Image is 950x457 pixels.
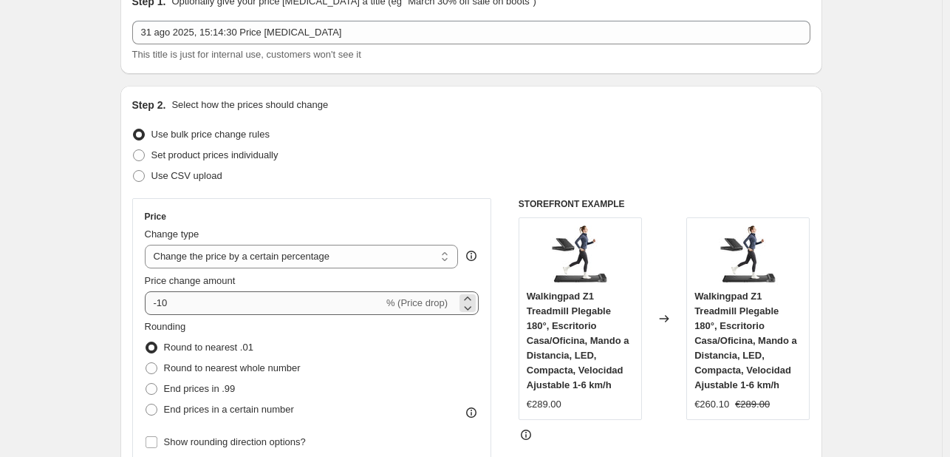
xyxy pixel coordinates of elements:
div: €289.00 [527,397,561,412]
img: 61hj1YkFX_L_80x.jpg [550,226,609,285]
span: Use bulk price change rules [151,129,270,140]
span: End prices in .99 [164,383,236,394]
span: Change type [145,228,199,240]
span: Use CSV upload [151,170,222,181]
span: Round to nearest whole number [164,362,301,373]
div: help [464,248,479,263]
h3: Price [145,211,166,223]
span: % (Price drop) [386,297,448,308]
span: Rounding [145,321,186,332]
span: Set product prices individually [151,149,278,160]
div: €260.10 [694,397,729,412]
span: Show rounding direction options? [164,436,306,447]
h2: Step 2. [132,98,166,112]
img: 61hj1YkFX_L_80x.jpg [719,226,778,285]
h6: STOREFRONT EXAMPLE [519,198,810,210]
span: Walkingpad Z1 Treadmill Plegable 180°, Escritorio Casa/Oficina, Mando a Distancia, LED, Compacta,... [527,291,629,390]
span: This title is just for internal use, customers won't see it [132,49,361,60]
input: -15 [145,291,383,315]
span: End prices in a certain number [164,404,294,415]
span: Walkingpad Z1 Treadmill Plegable 180°, Escritorio Casa/Oficina, Mando a Distancia, LED, Compacta,... [694,291,797,390]
span: Price change amount [145,275,236,286]
strike: €289.00 [735,397,770,412]
input: 30% off holiday sale [132,21,810,44]
p: Select how the prices should change [171,98,328,112]
span: Round to nearest .01 [164,342,253,353]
